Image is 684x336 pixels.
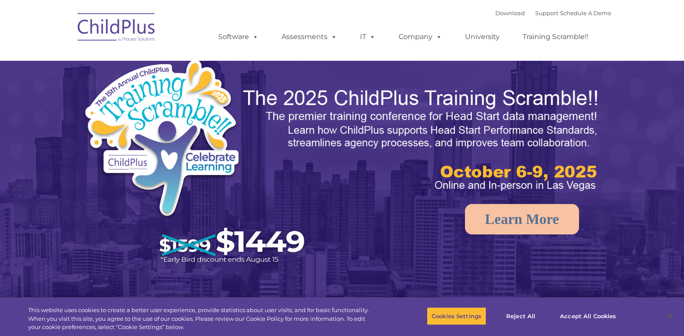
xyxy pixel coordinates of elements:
img: ChildPlus by Procare Solutions [73,7,160,50]
a: Training Scramble!! [514,28,597,46]
a: Schedule A Demo [560,10,611,16]
a: Assessments [273,28,346,46]
a: Download [495,10,525,16]
button: Close [661,306,680,326]
button: Cookies Settings [427,307,486,325]
span: Last name [121,57,147,64]
a: University [456,28,508,46]
a: Learn More [465,204,579,234]
font: | [495,10,611,16]
a: Company [390,28,451,46]
a: Software [209,28,267,46]
button: Accept All Cookies [555,307,621,325]
a: Support [535,10,558,16]
button: Reject All [494,307,548,325]
div: This website uses cookies to create a better user experience, provide statistics about user visit... [28,306,376,332]
a: IT [351,28,384,46]
span: Phone number [121,93,157,99]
